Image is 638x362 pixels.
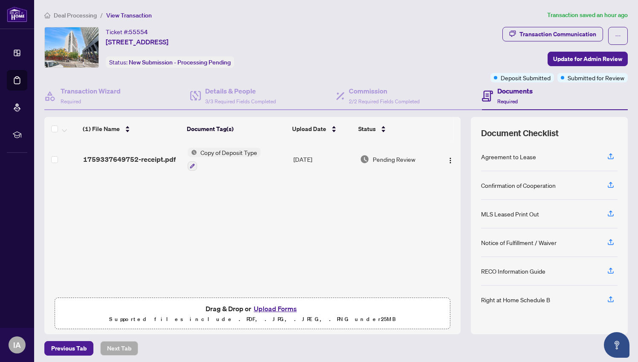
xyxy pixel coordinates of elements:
h4: Commission [349,86,420,96]
div: MLS Leased Print Out [481,209,539,219]
span: Update for Admin Review [553,52,622,66]
button: Update for Admin Review [548,52,628,66]
td: [DATE] [290,141,357,178]
span: Drag & Drop orUpload FormsSupported files include .PDF, .JPG, .JPEG, .PNG under25MB [55,298,450,330]
span: Copy of Deposit Type [197,148,261,157]
button: Next Tab [100,341,138,356]
div: Right at Home Schedule B [481,295,550,304]
img: IMG-C12432384_1.jpg [45,27,99,67]
span: IA [13,339,21,351]
span: Pending Review [373,155,415,164]
span: 2/2 Required Fields Completed [349,98,420,105]
span: (1) File Name [83,124,120,134]
span: Document Checklist [481,127,559,139]
div: Notice of Fulfillment / Waiver [481,238,557,247]
span: Previous Tab [51,342,87,355]
p: Supported files include .PDF, .JPG, .JPEG, .PNG under 25 MB [60,314,445,324]
img: Logo [447,157,454,164]
span: Deposit Submitted [501,73,551,82]
div: Ticket #: [106,27,148,37]
h4: Documents [497,86,533,96]
h4: Details & People [205,86,276,96]
span: [STREET_ADDRESS] [106,37,168,47]
h4: Transaction Wizard [61,86,121,96]
th: Status [355,117,435,141]
span: Required [497,98,518,105]
span: View Transaction [106,12,152,19]
span: Drag & Drop or [206,303,299,314]
li: / [100,10,103,20]
span: New Submission - Processing Pending [129,58,231,66]
span: Required [61,98,81,105]
th: Document Tag(s) [183,117,288,141]
span: 3/3 Required Fields Completed [205,98,276,105]
article: Transaction saved an hour ago [547,10,628,20]
img: logo [7,6,27,22]
button: Transaction Communication [502,27,603,41]
span: Status [358,124,376,134]
div: Confirmation of Cooperation [481,181,556,190]
th: Upload Date [289,117,355,141]
span: Submitted for Review [568,73,624,82]
div: Agreement to Lease [481,152,536,161]
span: Deal Processing [54,12,97,19]
span: home [44,12,50,18]
button: Logo [444,152,457,166]
img: Status Icon [188,148,197,157]
span: 55554 [129,28,148,36]
button: Upload Forms [251,303,299,314]
img: Document Status [360,155,369,164]
button: Open asap [604,332,629,358]
span: Upload Date [292,124,326,134]
th: (1) File Name [79,117,183,141]
div: Status: [106,56,234,68]
span: 1759337649752-receipt.pdf [83,154,176,164]
span: ellipsis [615,33,621,39]
div: RECO Information Guide [481,266,545,276]
button: Previous Tab [44,341,93,356]
button: Status IconCopy of Deposit Type [188,148,261,171]
div: Transaction Communication [519,27,596,41]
